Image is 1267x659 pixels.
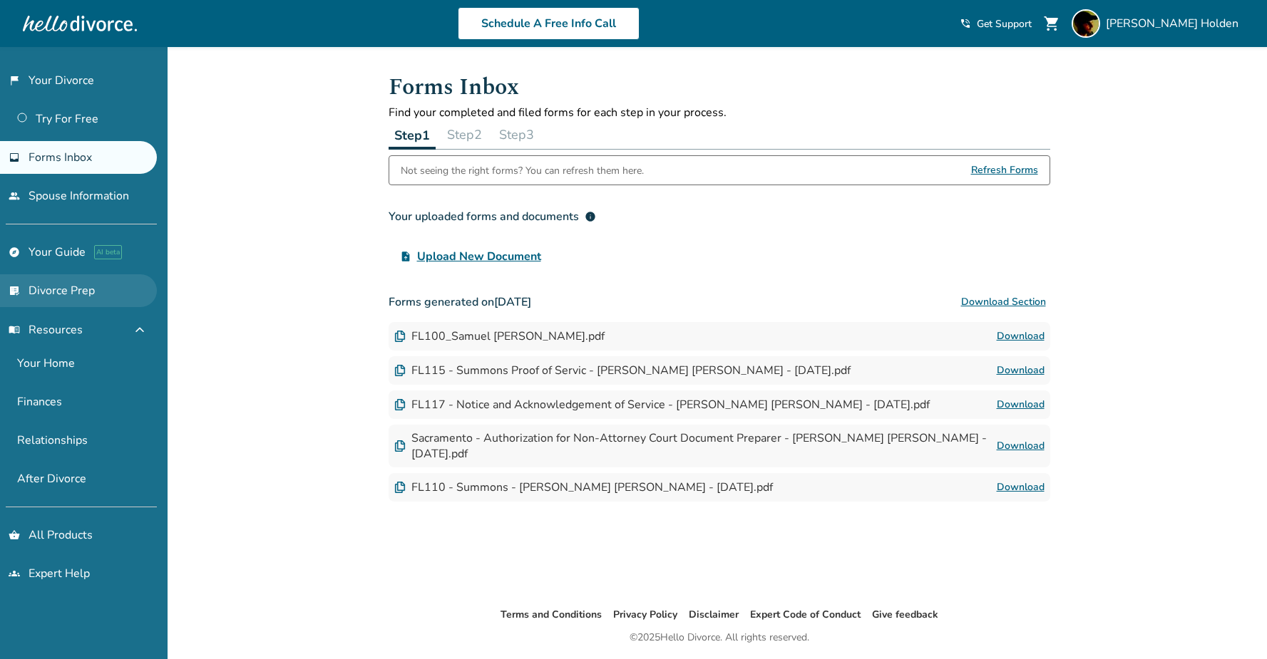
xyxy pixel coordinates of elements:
[394,479,773,495] div: FL110 - Summons - [PERSON_NAME] [PERSON_NAME] - [DATE].pdf
[1043,15,1060,32] span: shopping_cart
[960,17,1032,31] a: phone_in_talkGet Support
[1106,16,1244,31] span: [PERSON_NAME] Holden
[9,247,20,258] span: explore
[389,120,436,150] button: Step1
[131,321,148,338] span: expand_less
[997,437,1045,455] a: Download
[9,190,20,202] span: people
[997,362,1045,379] a: Download
[960,18,971,29] span: phone_in_talk
[977,17,1032,31] span: Get Support
[389,208,596,225] div: Your uploaded forms and documents
[750,608,861,621] a: Expert Code of Conduct
[458,7,640,40] a: Schedule A Free Info Call
[9,152,20,163] span: inbox
[997,328,1045,345] a: Download
[630,629,809,646] div: © 2025 Hello Divorce. All rights reserved.
[9,568,20,579] span: groups
[501,608,602,621] a: Terms and Conditions
[872,606,938,623] li: Give feedback
[401,156,644,185] div: Not seeing the right forms? You can refresh them here.
[493,120,540,149] button: Step3
[394,440,406,452] img: Document
[585,211,596,222] span: info
[957,288,1050,316] button: Download Section
[389,288,1050,316] h3: Forms generated on [DATE]
[9,285,20,296] span: list_alt_check
[394,482,406,493] img: Document
[9,529,20,541] span: shopping_basket
[394,397,930,412] div: FL117 - Notice and Acknowledgement of Service - [PERSON_NAME] [PERSON_NAME] - [DATE].pdf
[94,245,122,259] span: AI beta
[997,479,1045,496] a: Download
[394,363,851,378] div: FL115 - Summons Proof of Servic - [PERSON_NAME] [PERSON_NAME] - [DATE].pdf
[400,251,411,262] span: upload_file
[29,150,92,165] span: Forms Inbox
[441,120,488,149] button: Step2
[389,70,1050,105] h1: Forms Inbox
[9,324,20,336] span: menu_book
[971,156,1038,185] span: Refresh Forms
[394,365,406,376] img: Document
[417,248,541,265] span: Upload New Document
[389,105,1050,120] p: Find your completed and filed forms for each step in your process.
[394,399,406,410] img: Document
[613,608,677,621] a: Privacy Policy
[9,75,20,86] span: flag_2
[689,606,739,623] li: Disclaimer
[394,331,406,342] img: Document
[997,396,1045,413] a: Download
[1072,9,1100,38] img: Sam Holden
[1196,591,1267,659] iframe: Chat Widget
[9,322,83,338] span: Resources
[394,430,997,462] div: Sacramento - Authorization for Non-Attorney Court Document Preparer - [PERSON_NAME] [PERSON_NAME]...
[394,328,605,344] div: FL100_Samuel [PERSON_NAME].pdf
